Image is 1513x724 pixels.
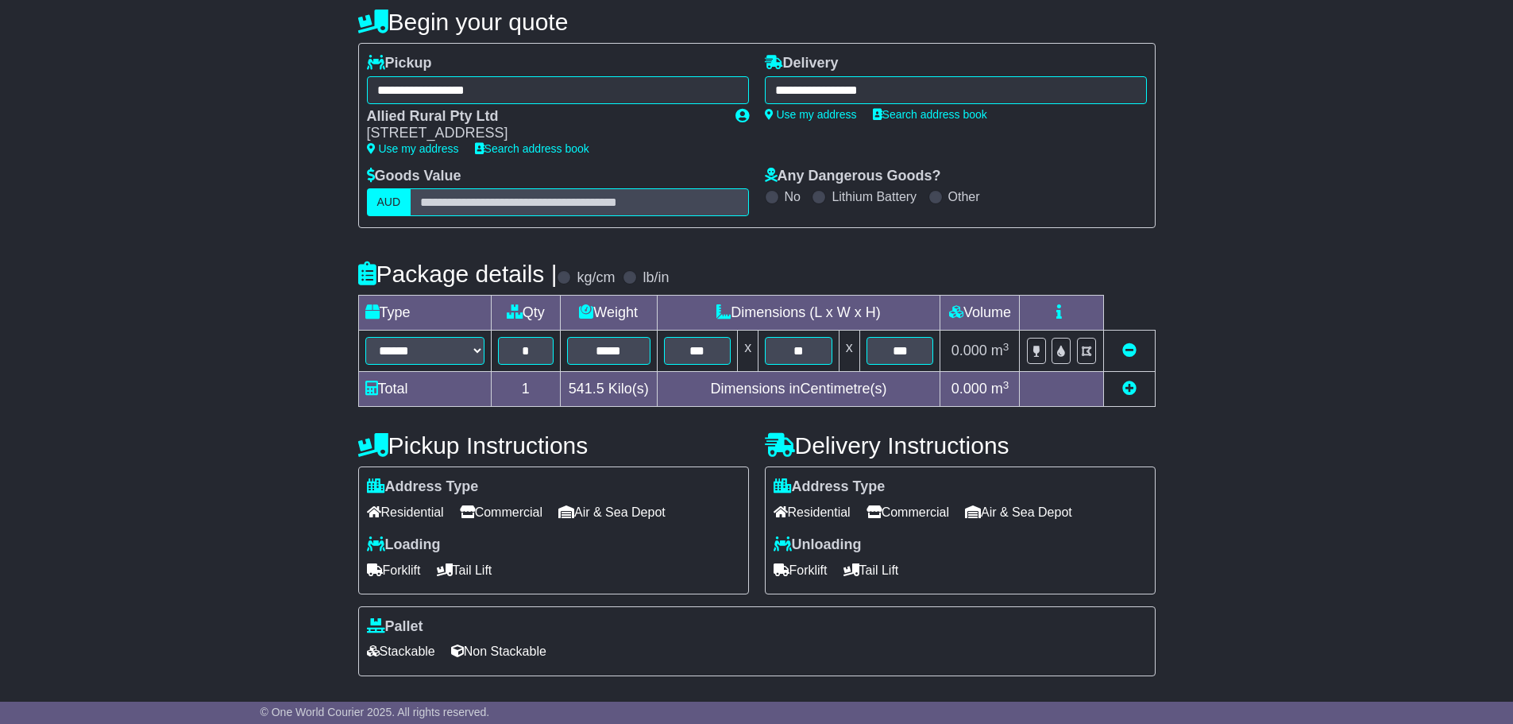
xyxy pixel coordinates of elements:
[367,639,435,664] span: Stackable
[765,55,839,72] label: Delivery
[460,500,542,525] span: Commercial
[358,9,1156,35] h4: Begin your quote
[991,343,1009,358] span: m
[475,142,589,155] a: Search address book
[358,372,491,407] td: Total
[491,296,560,331] td: Qty
[867,500,949,525] span: Commercial
[839,331,859,372] td: x
[657,296,940,331] td: Dimensions (L x W x H)
[358,432,749,459] h4: Pickup Instructions
[358,261,558,287] h4: Package details |
[1122,343,1137,358] a: Remove this item
[991,381,1009,397] span: m
[774,558,828,583] span: Forklift
[367,500,444,525] span: Residential
[951,343,987,358] span: 0.000
[367,125,720,142] div: [STREET_ADDRESS]
[367,536,441,554] label: Loading
[948,189,980,204] label: Other
[774,500,851,525] span: Residential
[367,168,461,185] label: Goods Value
[491,372,560,407] td: 1
[577,269,615,287] label: kg/cm
[367,188,411,216] label: AUD
[940,296,1020,331] td: Volume
[951,381,987,397] span: 0.000
[1003,379,1009,391] sup: 3
[765,108,857,121] a: Use my address
[774,536,862,554] label: Unloading
[1122,381,1137,397] a: Add new item
[367,558,421,583] span: Forklift
[367,618,423,636] label: Pallet
[367,55,432,72] label: Pickup
[873,108,987,121] a: Search address book
[367,142,459,155] a: Use my address
[765,168,941,185] label: Any Dangerous Goods?
[367,478,479,496] label: Address Type
[560,372,657,407] td: Kilo(s)
[657,372,940,407] td: Dimensions in Centimetre(s)
[261,706,490,718] span: © One World Courier 2025. All rights reserved.
[560,296,657,331] td: Weight
[643,269,669,287] label: lb/in
[832,189,917,204] label: Lithium Battery
[774,478,886,496] label: Address Type
[437,558,492,583] span: Tail Lift
[558,500,666,525] span: Air & Sea Depot
[367,108,720,126] div: Allied Rural Pty Ltd
[1003,341,1009,353] sup: 3
[843,558,899,583] span: Tail Lift
[785,189,801,204] label: No
[765,432,1156,459] h4: Delivery Instructions
[738,331,758,372] td: x
[965,500,1072,525] span: Air & Sea Depot
[569,381,604,397] span: 541.5
[451,639,546,664] span: Non Stackable
[358,296,491,331] td: Type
